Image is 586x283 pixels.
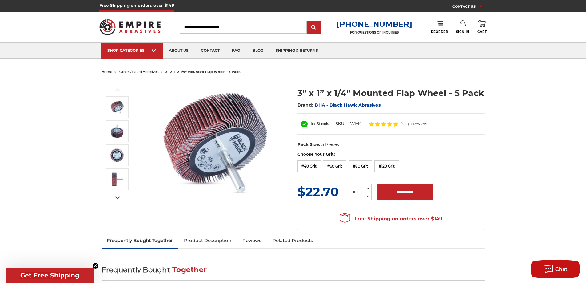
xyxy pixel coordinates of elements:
span: Chat [555,266,568,272]
dd: FWM4 [347,121,362,127]
span: Together [172,265,207,274]
img: Mounted flap wheel for abrasive sanding [110,172,125,187]
a: Related Products [267,234,319,247]
a: other coated abrasives [119,70,158,74]
a: home [102,70,112,74]
a: CONTACT US [452,3,487,12]
img: Abrasive mounted flap wheel [110,123,125,139]
dd: 5 Pieces [321,141,339,148]
a: shipping & returns [269,43,324,59]
dt: SKU: [335,121,346,127]
a: about us [163,43,195,59]
span: Sign In [456,30,469,34]
div: SHOP CATEGORIES [107,48,157,53]
input: Submit [308,21,320,34]
button: Close teaser [92,263,98,269]
a: Product Description [178,234,237,247]
p: FOR QUESTIONS OR INQUIRIES [337,30,412,34]
span: Get Free Shipping [20,272,79,279]
span: Brand: [297,102,313,108]
span: 3” x 1” x 1/4” mounted flap wheel - 5 pack [165,70,241,74]
label: Choose Your Grit: [297,151,485,157]
h1: 3” x 1” x 1/4” Mounted Flap Wheel - 5 Pack [297,87,485,99]
a: Reviews [237,234,267,247]
a: Frequently Bought Together [102,234,179,247]
span: Free Shipping on orders over $149 [340,213,442,225]
span: Reorder [431,30,448,34]
button: Chat [531,260,580,278]
span: 1 Review [410,122,427,126]
button: Previous [110,83,125,96]
img: Empire Abrasives [99,15,161,39]
a: [PHONE_NUMBER] [337,20,412,29]
a: contact [195,43,226,59]
a: blog [246,43,269,59]
dt: Pack Size: [297,141,320,148]
a: BHA - Black Hawk Abrasives [315,102,381,108]
a: Reorder [431,20,448,34]
button: Next [110,191,125,204]
img: Mounted flap wheel with 1/4" Shank [110,99,125,115]
span: (5.0) [401,122,409,126]
span: Frequently Bought [102,265,170,274]
span: In Stock [310,121,329,127]
div: Get Free ShippingClose teaser [6,268,94,283]
span: Cart [477,30,487,34]
a: faq [226,43,246,59]
span: $22.70 [297,184,339,199]
img: Mounted flap wheel with 1/4" Shank [154,81,277,204]
a: Cart [477,20,487,34]
img: Mounted flap wheel for pipe polishing [110,148,125,163]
